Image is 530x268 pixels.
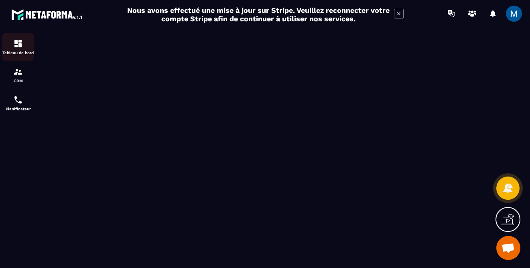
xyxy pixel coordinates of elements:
a: formationformationTableau de bord [2,33,34,61]
h2: Nous avons effectué une mise à jour sur Stripe. Veuillez reconnecter votre compte Stripe afin de ... [127,6,390,23]
img: formation [13,39,23,49]
p: Planificateur [2,107,34,111]
a: Ouvrir le chat [496,236,520,260]
a: formationformationCRM [2,61,34,89]
img: scheduler [13,95,23,105]
img: logo [11,7,83,22]
p: CRM [2,79,34,83]
a: schedulerschedulerPlanificateur [2,89,34,117]
p: Tableau de bord [2,51,34,55]
img: formation [13,67,23,77]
